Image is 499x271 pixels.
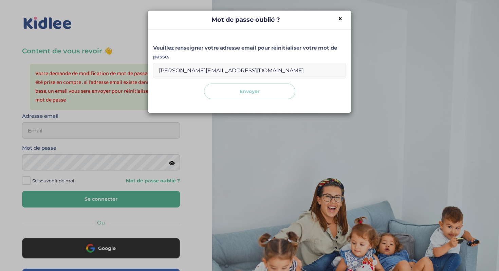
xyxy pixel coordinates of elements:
input: Email [153,63,346,78]
button: Close [338,15,343,22]
button: Envoyer [204,84,295,100]
label: Veuillez renseigner votre adresse email pour réinitialiser votre mot de passe. [153,43,346,61]
h4: Mot de passe oublié ? [153,16,346,24]
span: × [338,14,343,23]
